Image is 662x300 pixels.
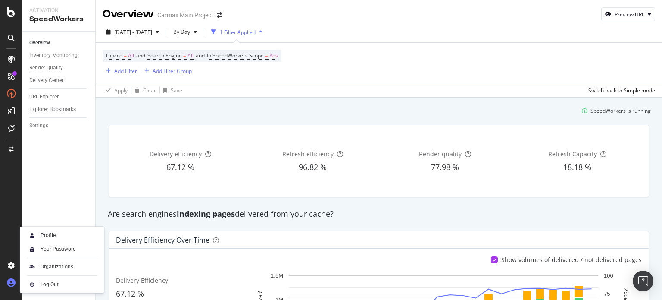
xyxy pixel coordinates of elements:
[604,272,613,279] text: 100
[29,38,50,47] div: Overview
[150,150,202,158] span: Delivery efficiency
[160,83,182,97] button: Save
[220,28,256,36] div: 1 Filter Applied
[171,87,182,94] div: Save
[103,66,137,76] button: Add Filter
[147,52,182,59] span: Search Engine
[114,28,152,36] span: [DATE] - [DATE]
[27,262,37,272] img: AtrBVVRoAgWaAAAAAElFTkSuQmCC
[282,150,334,158] span: Refresh efficiency
[29,38,89,47] a: Overview
[27,279,37,290] img: prfnF3csMXgAAAABJRU5ErkJggg==
[170,25,200,39] button: By Day
[196,52,205,59] span: and
[633,271,653,291] div: Open Intercom Messenger
[29,92,89,101] a: URL Explorer
[23,278,100,291] a: Log Out
[128,50,134,62] span: All
[103,25,162,39] button: [DATE] - [DATE]
[23,261,100,273] a: Organizations
[103,7,154,22] div: Overview
[419,150,462,158] span: Render quality
[103,83,128,97] button: Apply
[29,105,76,114] div: Explorer Bookmarks
[207,52,264,59] span: In SpeedWorkers Scope
[116,288,144,299] span: 67.12 %
[41,281,59,288] div: Log Out
[604,291,610,297] text: 75
[143,87,156,94] div: Clear
[124,52,127,59] span: =
[170,28,190,35] span: By Day
[141,66,192,76] button: Add Filter Group
[136,52,145,59] span: and
[106,52,122,59] span: Device
[29,51,89,60] a: Inventory Monitoring
[269,50,278,62] span: Yes
[563,162,591,172] span: 18.18 %
[548,150,597,158] span: Refresh Capacity
[41,232,56,239] div: Profile
[177,208,235,219] strong: indexing pages
[29,105,89,114] a: Explorer Bookmarks
[601,7,655,21] button: Preview URL
[29,121,48,130] div: Settings
[299,162,327,172] span: 96.82 %
[27,230,37,240] img: Xx2yTbCeVcdxHMdxHOc+8gctb42vCocUYgAAAABJRU5ErkJggg==
[41,263,73,270] div: Organizations
[590,107,651,114] div: SpeedWorkers is running
[29,63,89,73] a: Render Quality
[157,11,213,19] div: Carmax Main Project
[29,76,89,85] a: Delivery Center
[431,162,459,172] span: 77.98 %
[114,87,128,94] div: Apply
[29,121,89,130] a: Settings
[23,229,100,241] a: Profile
[27,244,37,254] img: tUVSALn78D46LlpAY8klYZqgKwTuBm2K29c6p1XQNDCsM0DgKSSoAXXevcAwljcHBINEg0LrUEktgcYYD5sVUphq1JigPmkfB...
[41,246,76,253] div: Your Password
[29,76,64,85] div: Delivery Center
[208,25,266,39] button: 1 Filter Applied
[29,51,78,60] div: Inventory Monitoring
[23,243,100,255] a: Your Password
[29,14,88,24] div: SpeedWorkers
[217,12,222,18] div: arrow-right-arrow-left
[131,83,156,97] button: Clear
[183,52,186,59] span: =
[588,87,655,94] div: Switch back to Simple mode
[116,236,209,244] div: Delivery Efficiency over time
[116,276,168,284] span: Delivery Efficiency
[153,67,192,75] div: Add Filter Group
[265,52,268,59] span: =
[187,50,194,62] span: All
[29,63,63,73] div: Render Quality
[166,162,194,172] span: 67.12 %
[501,256,642,264] div: Show volumes of delivered / not delivered pages
[103,208,654,220] div: Are search engines delivered from your cache?
[29,92,59,101] div: URL Explorer
[114,67,137,75] div: Add Filter
[271,272,283,279] text: 1.5M
[585,83,655,97] button: Switch back to Simple mode
[615,11,644,18] div: Preview URL
[29,7,88,14] div: Activation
